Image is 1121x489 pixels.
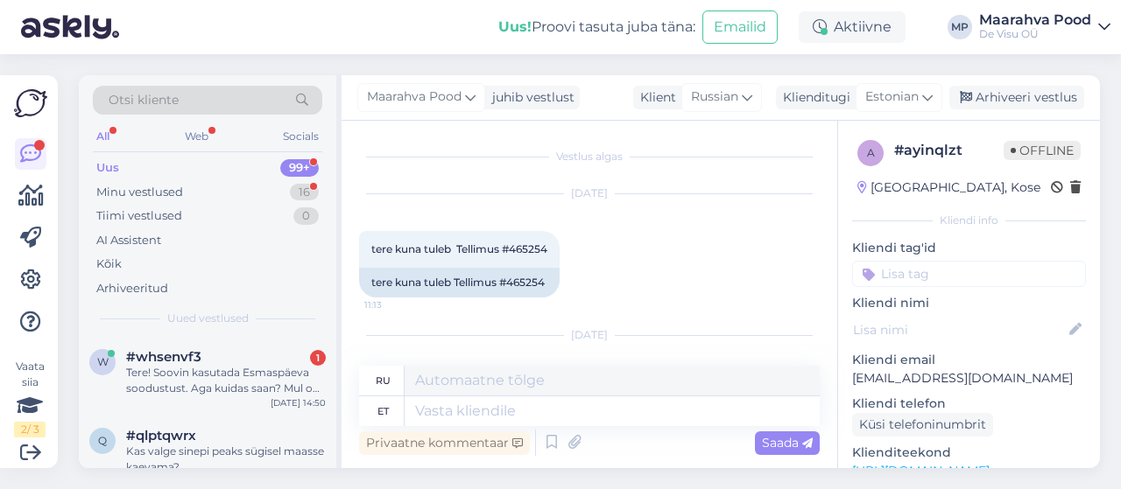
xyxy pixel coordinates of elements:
[359,185,820,201] div: [DATE]
[762,435,813,451] span: Saada
[126,428,196,444] span: #qlptqwrx
[979,27,1091,41] div: De Visu OÜ
[949,86,1084,109] div: Arhiveeri vestlus
[865,87,919,107] span: Estonian
[167,311,249,326] span: Uued vestlused
[852,395,1086,413] p: Kliendi telefon
[702,10,778,44] button: Emailid
[367,87,462,107] span: Maarahva Pood
[126,349,201,365] span: #whsenvf3
[894,140,1004,161] div: # ayinqlzt
[867,146,875,159] span: a
[498,18,532,35] b: Uus!
[359,149,820,164] div: Vestlus algas
[376,366,391,395] div: ru
[633,88,676,107] div: Klient
[364,298,430,311] span: 11:13
[96,255,122,273] div: Kõik
[271,396,326,409] div: [DATE] 14:50
[948,15,972,39] div: MP
[852,413,993,437] div: Küsi telefoninumbrit
[14,422,46,437] div: 2 / 3
[181,125,212,148] div: Web
[96,184,183,201] div: Minu vestlused
[852,463,990,479] a: [URL][DOMAIN_NAME]
[852,294,1086,312] p: Kliendi nimi
[979,13,1110,41] a: Maarahva PoodDe Visu OÜ
[97,355,109,368] span: w
[310,350,326,366] div: 1
[109,91,179,109] span: Otsi kliente
[96,232,161,249] div: AI Assistent
[279,125,322,148] div: Socials
[776,88,850,107] div: Klienditugi
[799,11,906,43] div: Aktiivne
[852,369,1086,388] p: [EMAIL_ADDRESS][DOMAIN_NAME]
[852,261,1086,287] input: Lisa tag
[853,320,1066,339] input: Lisa nimi
[98,434,107,447] span: q
[293,207,319,225] div: 0
[852,213,1086,228] div: Kliendi info
[280,159,319,177] div: 99+
[498,17,695,38] div: Proovi tasuta juba täna:
[14,359,46,437] div: Vaata siia
[979,13,1091,27] div: Maarahva Pood
[691,87,738,107] span: Russian
[290,184,319,201] div: 16
[96,280,168,297] div: Arhiveeritud
[93,125,113,148] div: All
[852,444,1086,462] p: Klienditeekond
[14,89,47,117] img: Askly Logo
[852,239,1086,257] p: Kliendi tag'id
[359,268,560,297] div: tere kuna tuleb Tellimus #465254
[359,431,530,455] div: Privaatne kommentaar
[371,242,547,255] span: tere kuna tuleb Tellimus #465254
[96,159,119,177] div: Uus
[126,365,326,396] div: Tere! Soovin kasutada Esmaspäeva soodustust. Aga kuidas saan? Mul on juba tellimus sisestatud.
[857,178,1040,197] div: [GEOGRAPHIC_DATA], Kose
[126,444,326,475] div: Kas valge sinepi peaks sügisel maasse kaevama?
[852,351,1086,369] p: Kliendi email
[1004,141,1081,160] span: Offline
[359,327,820,343] div: [DATE]
[96,207,182,225] div: Tiimi vestlused
[377,396,389,426] div: et
[485,88,575,107] div: juhib vestlust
